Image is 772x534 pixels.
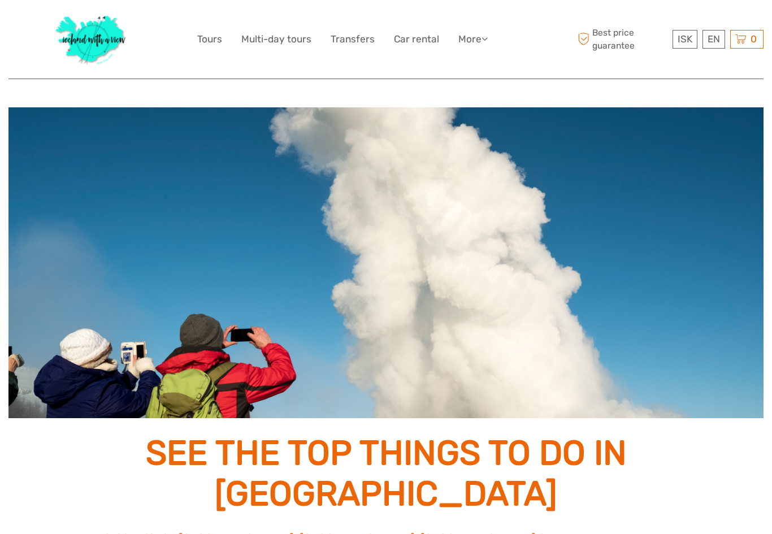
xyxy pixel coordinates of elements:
[458,31,488,47] a: More
[702,30,725,49] div: EN
[575,27,670,51] span: Best price guarantee
[50,8,132,70] img: 1077-ca632067-b948-436b-9c7a-efe9894e108b_logo_big.jpg
[241,31,311,47] a: Multi-day tours
[103,433,669,514] h1: See the Top Things to Do in [GEOGRAPHIC_DATA]
[394,31,439,47] a: Car rental
[197,31,222,47] a: Tours
[678,33,692,45] span: ISK
[331,31,375,47] a: Transfers
[749,33,758,45] span: 0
